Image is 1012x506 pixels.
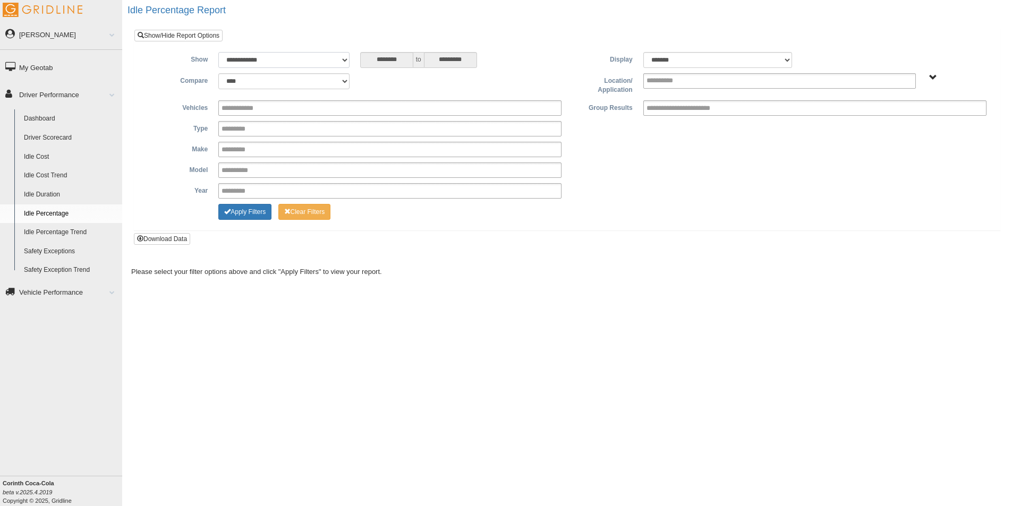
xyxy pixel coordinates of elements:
a: Idle Percentage Trend [19,223,122,242]
a: Driver Scorecard [19,128,122,148]
i: beta v.2025.4.2019 [3,489,52,495]
label: Compare [142,73,213,86]
label: Make [142,142,213,155]
a: Show/Hide Report Options [134,30,223,41]
div: Copyright © 2025, Gridline [3,479,122,505]
button: Download Data [134,233,190,245]
img: Gridline [3,3,82,17]
a: Dashboard [19,109,122,128]
button: Change Filter Options [218,204,271,220]
label: Model [142,162,213,175]
a: Idle Duration [19,185,122,204]
label: Type [142,121,213,134]
a: Safety Exceptions [19,242,122,261]
a: Idle Percentage [19,204,122,224]
label: Show [142,52,213,65]
button: Change Filter Options [278,204,331,220]
label: Location/ Application [567,73,637,95]
label: Year [142,183,213,196]
a: Safety Exception Trend [19,261,122,280]
label: Group Results [567,100,637,113]
span: to [413,52,424,68]
a: Idle Cost [19,148,122,167]
h2: Idle Percentage Report [127,5,1012,16]
label: Display [567,52,637,65]
a: Idle Cost Trend [19,166,122,185]
b: Corinth Coca-Cola [3,480,54,486]
label: Vehicles [142,100,213,113]
span: Please select your filter options above and click "Apply Filters" to view your report. [131,268,382,276]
